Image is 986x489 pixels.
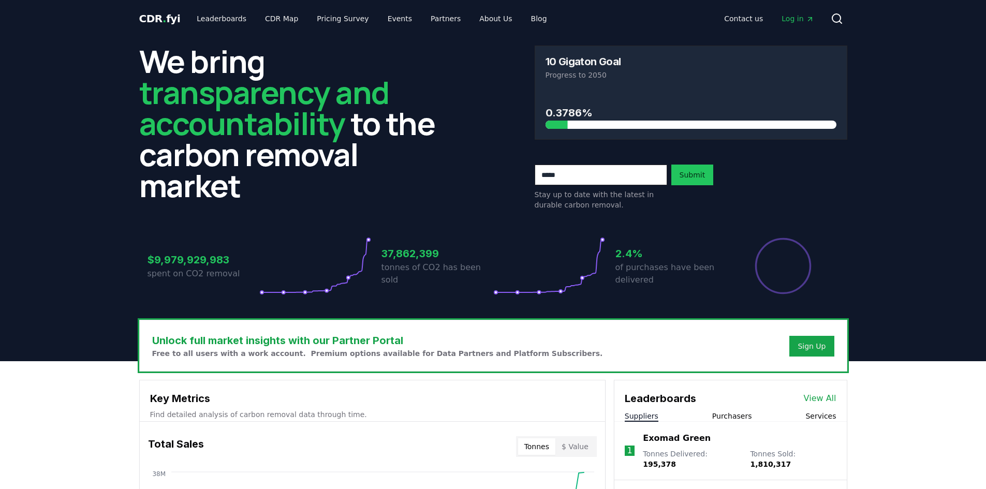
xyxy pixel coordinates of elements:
[139,11,181,26] a: CDR.fyi
[773,9,822,28] a: Log in
[625,411,658,421] button: Suppliers
[308,9,377,28] a: Pricing Survey
[805,411,836,421] button: Services
[379,9,420,28] a: Events
[152,348,603,359] p: Free to all users with a work account. Premium options available for Data Partners and Platform S...
[471,9,520,28] a: About Us
[615,261,727,286] p: of purchases have been delivered
[643,449,740,469] p: Tonnes Delivered :
[750,460,791,468] span: 1,810,317
[150,409,595,420] p: Find detailed analysis of carbon removal data through time.
[148,436,204,457] h3: Total Sales
[381,261,493,286] p: tonnes of CO2 has been sold
[712,411,752,421] button: Purchasers
[535,189,667,210] p: Stay up to date with the latest in durable carbon removal.
[789,336,834,357] button: Sign Up
[555,438,595,455] button: $ Value
[671,165,714,185] button: Submit
[643,432,711,444] a: Exomad Green
[546,105,836,121] h3: 0.3786%
[188,9,255,28] a: Leaderboards
[257,9,306,28] a: CDR Map
[627,444,632,457] p: 1
[148,252,259,268] h3: $9,979,929,983
[381,246,493,261] h3: 37,862,399
[754,237,812,295] div: Percentage of sales delivered
[716,9,771,28] a: Contact us
[152,333,603,348] h3: Unlock full market insights with our Partner Portal
[518,438,555,455] button: Tonnes
[139,46,452,201] h2: We bring to the carbon removal market
[750,449,836,469] p: Tonnes Sold :
[716,9,822,28] nav: Main
[163,12,166,25] span: .
[804,392,836,405] a: View All
[422,9,469,28] a: Partners
[798,341,826,351] a: Sign Up
[152,470,166,478] tspan: 38M
[188,9,555,28] nav: Main
[643,460,676,468] span: 195,378
[546,56,621,67] h3: 10 Gigaton Goal
[150,391,595,406] h3: Key Metrics
[782,13,814,24] span: Log in
[523,9,555,28] a: Blog
[615,246,727,261] h3: 2.4%
[139,71,389,144] span: transparency and accountability
[139,12,181,25] span: CDR fyi
[546,70,836,80] p: Progress to 2050
[625,391,696,406] h3: Leaderboards
[148,268,259,280] p: spent on CO2 removal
